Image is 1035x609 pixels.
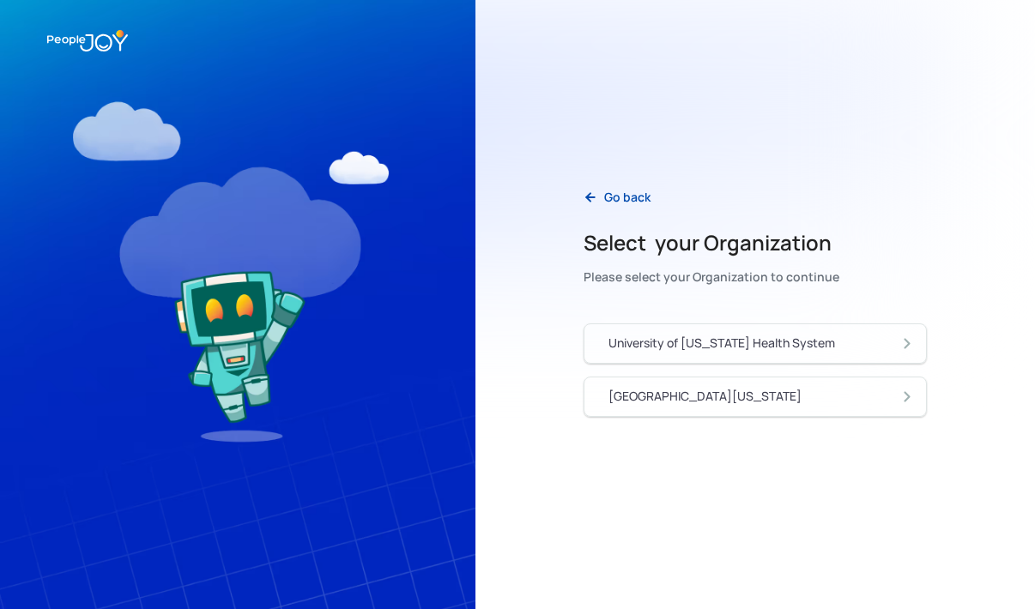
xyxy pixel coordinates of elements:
[604,189,651,206] div: Go back
[584,229,839,256] h2: Select your Organization
[608,335,835,352] div: University of [US_STATE] Health System
[584,377,927,417] a: [GEOGRAPHIC_DATA][US_STATE]
[584,323,927,364] a: University of [US_STATE] Health System
[584,265,839,289] div: Please select your Organization to continue
[570,180,664,215] a: Go back
[608,388,802,405] div: [GEOGRAPHIC_DATA][US_STATE]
